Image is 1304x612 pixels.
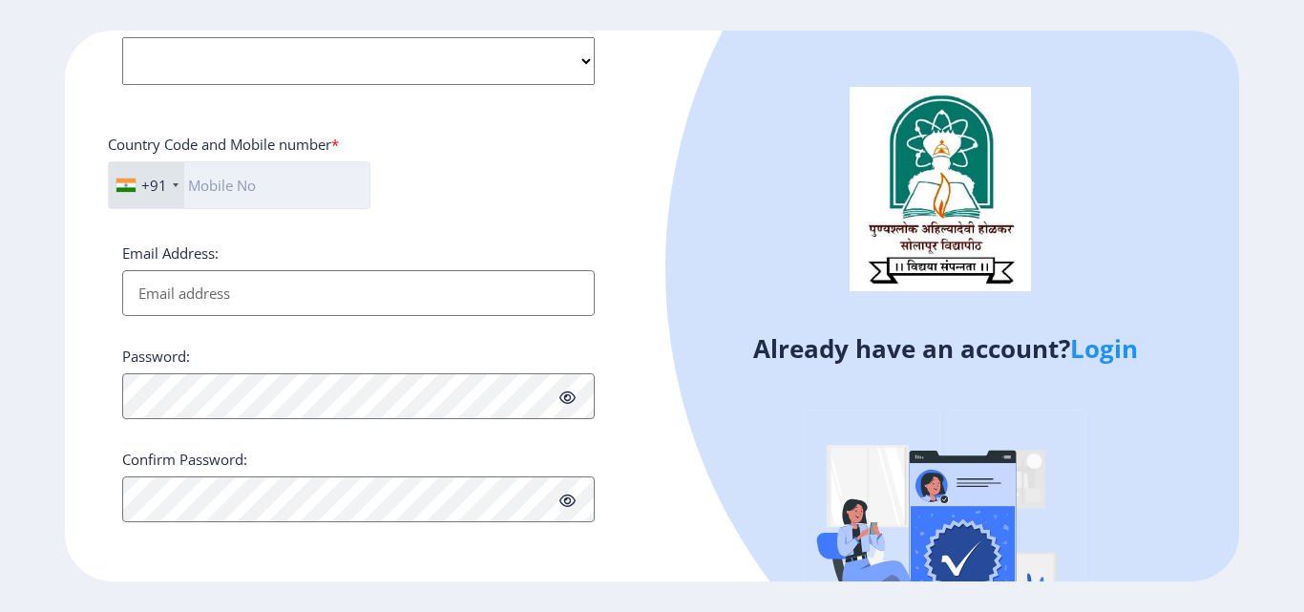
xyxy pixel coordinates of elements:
[1070,331,1138,366] a: Login
[108,135,339,154] label: Country Code and Mobile number
[141,176,167,195] div: +91
[122,450,247,469] label: Confirm Password:
[109,162,184,208] div: India (भारत): +91
[666,333,1225,364] h4: Already have an account?
[122,347,190,366] label: Password:
[850,87,1031,291] img: logo
[122,243,219,263] label: Email Address:
[122,270,595,316] input: Email address
[108,161,370,209] input: Mobile No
